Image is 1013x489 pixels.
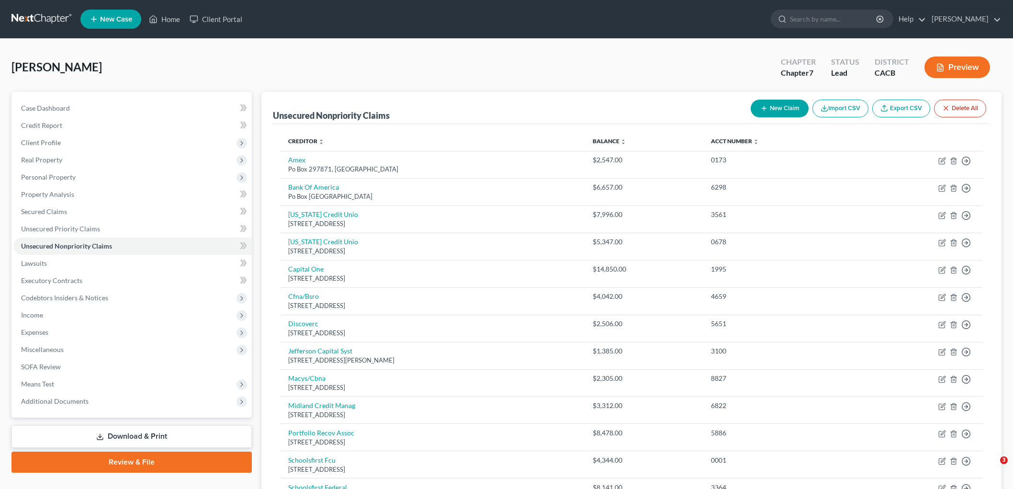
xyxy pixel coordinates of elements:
[288,356,577,365] div: [STREET_ADDRESS][PERSON_NAME]
[144,11,185,28] a: Home
[288,301,577,310] div: [STREET_ADDRESS]
[620,139,626,145] i: unfold_more
[21,190,74,198] span: Property Analysis
[13,186,252,203] a: Property Analysis
[809,68,813,77] span: 7
[21,328,48,336] span: Expenses
[288,292,319,300] a: Cfna/Bsro
[753,139,759,145] i: unfold_more
[593,455,696,465] div: $4,344.00
[21,242,112,250] span: Unsecured Nonpriority Claims
[924,57,990,78] button: Preview
[711,292,849,301] div: 4659
[21,104,70,112] span: Case Dashboard
[13,203,252,220] a: Secured Claims
[812,100,868,117] button: Import CSV
[593,137,626,145] a: Balance unfold_more
[21,156,62,164] span: Real Property
[21,173,76,181] span: Personal Property
[288,219,577,228] div: [STREET_ADDRESS]
[288,192,577,201] div: Po Box [GEOGRAPHIC_DATA]
[872,100,930,117] a: Export CSV
[13,238,252,255] a: Unsecured Nonpriority Claims
[288,319,318,328] a: Discoverc
[21,121,62,129] span: Credit Report
[11,452,252,473] a: Review & File
[288,210,358,218] a: [US_STATE] Credit Unio
[288,429,354,437] a: Portfolio Recov Assoc
[927,11,1001,28] a: [PERSON_NAME]
[288,383,577,392] div: [STREET_ADDRESS]
[288,265,324,273] a: Capital One
[711,319,849,329] div: 5651
[13,255,252,272] a: Lawsuits
[593,401,696,410] div: $3,312.00
[593,264,696,274] div: $14,850.00
[288,183,339,191] a: Bank Of America
[288,274,577,283] div: [STREET_ADDRESS]
[875,68,909,79] div: CACB
[21,380,54,388] span: Means Test
[593,319,696,329] div: $2,506.00
[593,346,696,356] div: $1,385.00
[288,401,355,409] a: Midland Credit Manag
[288,247,577,256] div: [STREET_ADDRESS]
[781,68,816,79] div: Chapter
[288,238,358,246] a: [US_STATE] Credit Unio
[1000,456,1008,464] span: 3
[318,139,324,145] i: unfold_more
[711,401,849,410] div: 6822
[21,345,64,353] span: Miscellaneous
[593,210,696,219] div: $7,996.00
[11,425,252,448] a: Download & Print
[13,117,252,134] a: Credit Report
[711,182,849,192] div: 6298
[288,438,577,447] div: [STREET_ADDRESS]
[751,100,809,117] button: New Claim
[711,155,849,165] div: 0173
[21,225,100,233] span: Unsecured Priority Claims
[21,363,61,371] span: SOFA Review
[288,347,352,355] a: Jefferson Capital Syst
[21,207,67,216] span: Secured Claims
[593,374,696,383] div: $2,305.00
[21,294,108,302] span: Codebtors Insiders & Notices
[711,210,849,219] div: 3561
[711,137,759,145] a: Acct Number unfold_more
[831,57,859,68] div: Status
[593,292,696,301] div: $4,042.00
[288,410,577,420] div: [STREET_ADDRESS]
[593,428,696,438] div: $8,478.00
[711,374,849,383] div: 8827
[11,60,102,74] span: [PERSON_NAME]
[711,455,849,465] div: 0001
[875,57,909,68] div: District
[288,329,577,338] div: [STREET_ADDRESS]
[100,16,132,23] span: New Case
[831,68,859,79] div: Lead
[13,358,252,375] a: SOFA Review
[288,137,324,145] a: Creditor unfold_more
[593,182,696,192] div: $6,657.00
[13,272,252,289] a: Executory Contracts
[21,276,82,284] span: Executory Contracts
[13,100,252,117] a: Case Dashboard
[781,57,816,68] div: Chapter
[593,237,696,247] div: $5,347.00
[21,138,61,147] span: Client Profile
[934,100,986,117] button: Delete All
[711,428,849,438] div: 5886
[288,165,577,174] div: Po Box 297871, [GEOGRAPHIC_DATA]
[13,220,252,238] a: Unsecured Priority Claims
[21,259,47,267] span: Lawsuits
[273,110,390,121] div: Unsecured Nonpriority Claims
[790,10,878,28] input: Search by name...
[711,237,849,247] div: 0678
[894,11,926,28] a: Help
[21,397,89,405] span: Additional Documents
[288,156,305,164] a: Amex
[288,456,336,464] a: Schoolsfirst Fcu
[711,264,849,274] div: 1995
[980,456,1003,479] iframe: Intercom live chat
[593,155,696,165] div: $2,547.00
